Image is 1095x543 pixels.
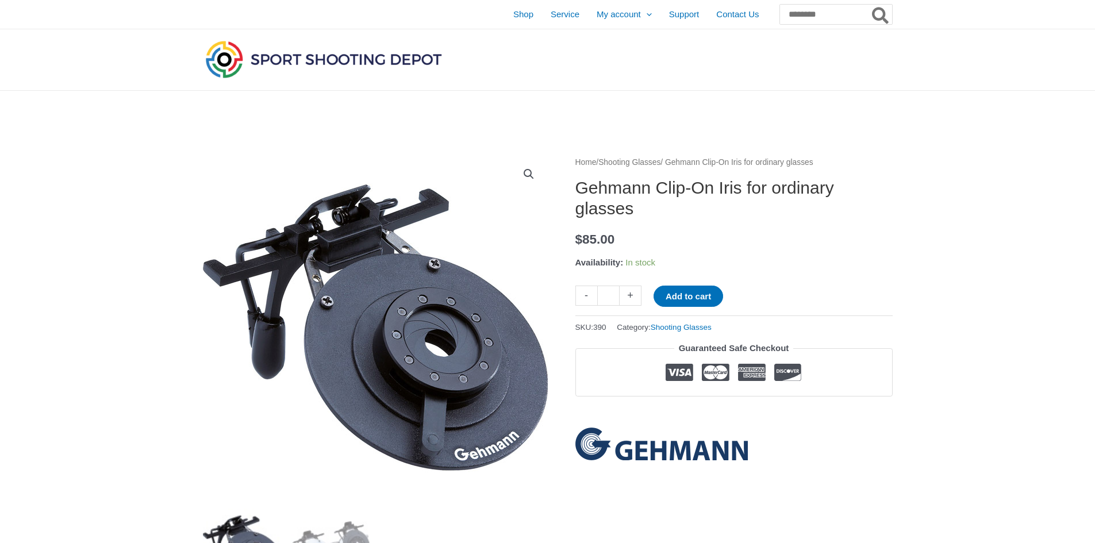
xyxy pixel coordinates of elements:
a: Shooting Glasses [651,323,712,332]
bdi: 85.00 [575,232,615,247]
a: - [575,286,597,306]
iframe: Customer reviews powered by Trustpilot [575,405,893,419]
button: Search [870,5,892,24]
span: SKU: [575,320,606,334]
input: Product quantity [597,286,620,306]
a: Gehmann [575,428,748,460]
span: Availability: [575,257,624,267]
span: $ [575,232,583,247]
nav: Breadcrumb [575,155,893,170]
a: + [620,286,641,306]
span: In stock [625,257,655,267]
span: 390 [593,323,606,332]
span: Category: [617,320,711,334]
button: Add to cart [654,286,723,307]
a: Home [575,158,597,167]
a: View full-screen image gallery [518,164,539,184]
img: Sport Shooting Depot [203,38,444,80]
h1: Gehmann Clip-On Iris for ordinary glasses [575,178,893,219]
a: Shooting Glasses [598,158,660,167]
img: Gehmann Clip-On Iris [203,155,548,500]
legend: Guaranteed Safe Checkout [674,340,794,356]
